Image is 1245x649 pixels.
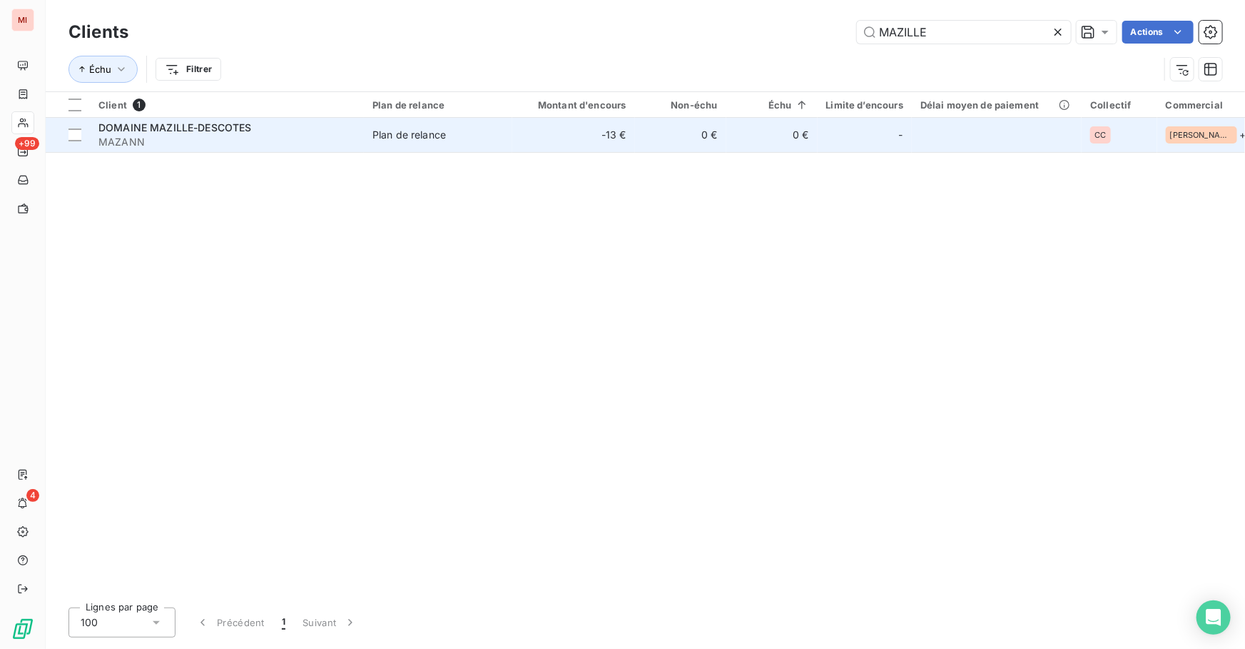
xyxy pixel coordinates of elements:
img: Logo LeanPay [11,618,34,640]
span: DOMAINE MAZILLE-DESCOTES [98,121,252,134]
button: 1 [273,608,294,638]
span: Client [98,99,127,111]
div: Montant d'encours [521,99,626,111]
div: Non-échu [644,99,718,111]
span: 1 [282,615,285,630]
div: MI [11,9,34,31]
div: Open Intercom Messenger [1196,600,1231,635]
span: 1 [133,99,146,111]
span: 4 [26,489,39,502]
button: Suivant [294,608,366,638]
div: Délai moyen de paiement [920,99,1073,111]
input: Rechercher [857,21,1071,44]
span: [PERSON_NAME] [1170,131,1233,139]
td: 0 € [726,118,818,152]
span: - [899,128,903,142]
h3: Clients [68,19,128,45]
span: MAZANN [98,135,355,149]
div: Limite d’encours [826,99,903,111]
span: Échu [89,64,111,75]
div: Échu [735,99,809,111]
button: Échu [68,56,138,83]
div: Plan de relance [372,99,504,111]
button: Filtrer [156,58,221,81]
span: +99 [15,137,39,150]
div: Plan de relance [372,128,446,142]
div: Collectif [1090,99,1148,111]
td: 0 € [635,118,726,152]
td: -13 € [512,118,635,152]
button: Actions [1122,21,1194,44]
span: CC [1094,131,1106,139]
span: 100 [81,615,98,630]
button: Précédent [187,608,273,638]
